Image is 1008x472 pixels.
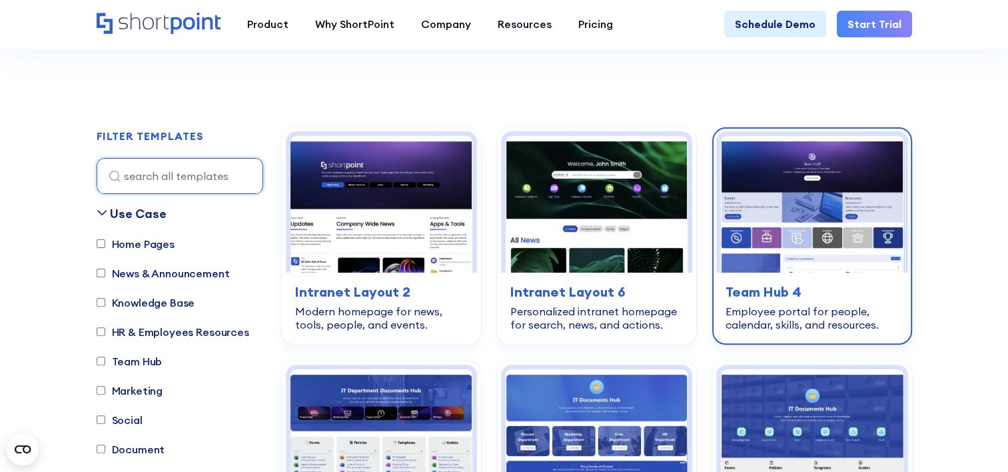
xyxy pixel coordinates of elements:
a: Resources [484,11,565,37]
a: Intranet Layout 2 – SharePoint Homepage Design: Modern homepage for news, tools, people, and even... [282,127,481,345]
input: search all templates [97,158,263,194]
label: Marketing [97,383,163,399]
h3: Intranet Layout 6 [510,282,683,302]
div: Company [421,16,471,32]
div: Why ShortPoint [315,16,394,32]
a: Company [408,11,484,37]
input: Home Pages [97,239,105,248]
h3: Intranet Layout 2 [295,282,468,302]
label: HR & Employees Resources [97,324,249,340]
a: Intranet Layout 6 – SharePoint Homepage Design: Personalized intranet homepage for search, news, ... [497,127,696,345]
label: Social [97,412,143,428]
a: Home [97,13,221,35]
button: Open CMP widget [7,433,39,465]
iframe: Chat Widget [769,318,1008,472]
input: News & Announcement [97,269,105,277]
h3: Team Hub 4 [726,282,898,302]
label: Home Pages [97,236,175,252]
img: Intranet Layout 6 – SharePoint Homepage Design: Personalized intranet homepage for search, news, ... [506,136,688,273]
a: Why ShortPoint [302,11,408,37]
input: HR & Employees Resources [97,327,105,336]
input: Knowledge Base [97,298,105,307]
label: Knowledge Base [97,295,195,311]
label: Team Hub [97,353,163,369]
input: Social [97,415,105,424]
a: Start Trial [837,11,912,37]
a: Product [234,11,302,37]
a: Team Hub 4 – SharePoint Employee Portal Template: Employee portal for people, calendar, skills, a... [712,127,911,345]
input: Document [97,445,105,453]
a: Schedule Demo [724,11,826,37]
label: News & Announcement [97,265,230,281]
div: Use Case [110,205,167,223]
a: Pricing [565,11,626,37]
input: Marketing [97,386,105,395]
div: Employee portal for people, calendar, skills, and resources. [726,305,898,331]
label: Document [97,441,165,457]
img: Team Hub 4 – SharePoint Employee Portal Template: Employee portal for people, calendar, skills, a... [721,136,903,273]
div: Product [247,16,288,32]
div: Modern homepage for news, tools, people, and events. [295,305,468,331]
input: Team Hub [97,357,105,365]
img: Intranet Layout 2 – SharePoint Homepage Design: Modern homepage for news, tools, people, and events. [290,136,472,273]
div: Pricing [578,16,613,32]
div: Resources [498,16,552,32]
div: Personalized intranet homepage for search, news, and actions. [510,305,683,331]
div: FILTER TEMPLATES [97,131,204,141]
